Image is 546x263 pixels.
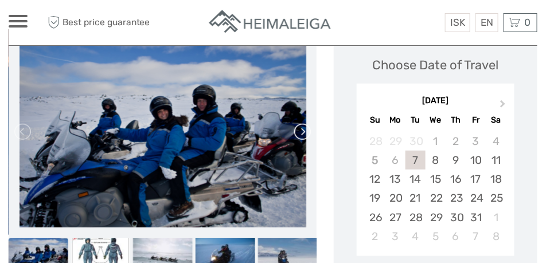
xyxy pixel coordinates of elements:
[466,227,486,246] div: Choose Friday, November 7th, 2025
[365,132,385,151] div: Not available Sunday, September 28th, 2025
[466,132,486,151] div: Not available Friday, October 3rd, 2025
[405,112,426,128] div: Tu
[426,189,446,207] div: Choose Wednesday, October 22nd, 2025
[426,151,446,170] div: Choose Wednesday, October 8th, 2025
[385,208,405,227] div: Choose Monday, October 27th, 2025
[446,112,466,128] div: Th
[385,189,405,207] div: Choose Monday, October 20th, 2025
[405,170,426,189] div: Choose Tuesday, October 14th, 2025
[475,13,498,32] div: EN
[426,208,446,227] div: Choose Wednesday, October 29th, 2025
[486,151,506,170] div: Choose Saturday, October 11th, 2025
[365,112,385,128] div: Su
[466,170,486,189] div: Choose Friday, October 17th, 2025
[208,9,334,37] img: Apartments in Reykjavik
[385,227,405,246] div: Choose Monday, November 3rd, 2025
[405,208,426,227] div: Choose Tuesday, October 28th, 2025
[446,151,466,170] div: Choose Thursday, October 9th, 2025
[486,112,506,128] div: Sa
[19,37,306,227] img: beb7156f110246c398c407fde2ae5fce_main_slider.jpg
[365,170,385,189] div: Choose Sunday, October 12th, 2025
[522,17,532,28] span: 0
[486,189,506,207] div: Choose Saturday, October 25th, 2025
[426,132,446,151] div: Not available Wednesday, October 1st, 2025
[365,227,385,246] div: Choose Sunday, November 2nd, 2025
[466,151,486,170] div: Choose Friday, October 10th, 2025
[446,189,466,207] div: Choose Thursday, October 23rd, 2025
[486,132,506,151] div: Not available Saturday, October 4th, 2025
[365,151,385,170] div: Not available Sunday, October 5th, 2025
[385,151,405,170] div: Not available Monday, October 6th, 2025
[426,227,446,246] div: Choose Wednesday, November 5th, 2025
[426,112,446,128] div: We
[446,208,466,227] div: Choose Thursday, October 30th, 2025
[446,170,466,189] div: Choose Thursday, October 16th, 2025
[45,13,150,32] span: Best price guarantee
[365,208,385,227] div: Choose Sunday, October 26th, 2025
[385,170,405,189] div: Choose Monday, October 13th, 2025
[486,170,506,189] div: Choose Saturday, October 18th, 2025
[466,112,486,128] div: Fr
[405,227,426,246] div: Choose Tuesday, November 4th, 2025
[405,189,426,207] div: Choose Tuesday, October 21st, 2025
[360,132,510,246] div: month 2025-10
[385,132,405,151] div: Not available Monday, September 29th, 2025
[486,208,506,227] div: Choose Saturday, November 1st, 2025
[446,132,466,151] div: Not available Thursday, October 2nd, 2025
[486,227,506,246] div: Choose Saturday, November 8th, 2025
[385,112,405,128] div: Mo
[426,170,446,189] div: Choose Wednesday, October 15th, 2025
[446,227,466,246] div: Choose Thursday, November 6th, 2025
[466,208,486,227] div: Choose Friday, October 31st, 2025
[405,132,426,151] div: Not available Tuesday, September 30th, 2025
[450,17,465,28] span: ISK
[466,189,486,207] div: Choose Friday, October 24th, 2025
[495,98,513,116] button: Next Month
[365,189,385,207] div: Choose Sunday, October 19th, 2025
[373,56,499,74] div: Choose Date of Travel
[405,151,426,170] div: Choose Tuesday, October 7th, 2025
[357,95,514,107] div: [DATE]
